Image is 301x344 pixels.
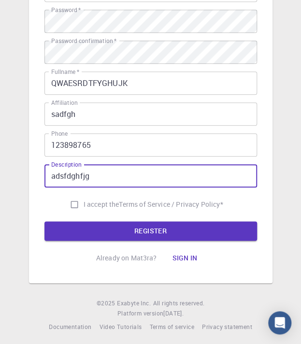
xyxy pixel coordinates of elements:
[268,311,291,334] div: Open Intercom Messenger
[202,322,252,331] a: Privacy statement
[163,309,184,316] span: [DATE] .
[119,200,223,209] a: Terms of Service / Privacy Policy*
[149,322,194,330] span: Terms of service
[99,322,142,330] span: Video Tutorials
[163,308,184,318] a: [DATE].
[96,253,157,263] p: Already on Mat3ra?
[202,322,252,330] span: Privacy statement
[117,299,151,308] a: Exabyte Inc.
[51,99,77,107] label: Affiliation
[117,299,151,307] span: Exabyte Inc.
[119,200,223,209] p: Terms of Service / Privacy Policy *
[51,6,81,14] label: Password
[97,299,117,308] span: © 2025
[51,129,68,138] label: Phone
[51,160,82,169] label: Description
[149,322,194,331] a: Terms of service
[49,322,91,330] span: Documentation
[164,248,205,268] button: Sign in
[153,299,204,308] span: All rights reserved.
[51,37,116,45] label: Password confirmation
[44,221,257,241] button: REGISTER
[99,322,142,331] a: Video Tutorials
[117,308,163,318] span: Platform version
[84,200,119,209] span: I accept the
[51,68,79,76] label: Fullname
[49,322,91,331] a: Documentation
